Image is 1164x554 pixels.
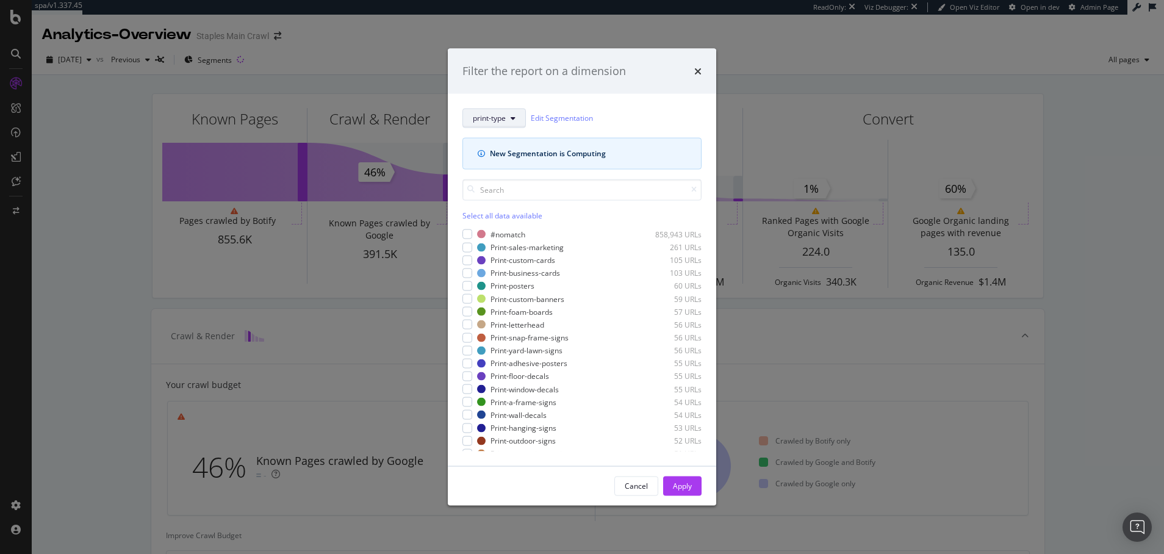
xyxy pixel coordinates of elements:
[642,281,702,291] div: 60 URLs
[625,481,648,491] div: Cancel
[642,255,702,265] div: 105 URLs
[642,268,702,278] div: 103 URLs
[462,137,702,169] div: info banner
[642,371,702,381] div: 55 URLs
[642,436,702,446] div: 52 URLs
[642,397,702,407] div: 54 URLs
[473,113,506,123] span: print-type
[462,63,626,79] div: Filter the report on a dimension
[490,229,525,239] div: #nomatch
[490,409,547,420] div: Print-wall-decals
[490,293,564,304] div: Print-custom-banners
[1123,513,1152,542] div: Open Intercom Messenger
[642,409,702,420] div: 54 URLs
[642,293,702,304] div: 59 URLs
[663,476,702,495] button: Apply
[490,281,534,291] div: Print-posters
[490,384,559,394] div: Print-window-decals
[490,306,553,317] div: Print-foam-boards
[490,242,564,253] div: Print-sales-marketing
[490,268,560,278] div: Print-business-cards
[642,384,702,394] div: 55 URLs
[642,333,702,343] div: 56 URLs
[490,319,544,329] div: Print-letterhead
[490,255,555,265] div: Print-custom-cards
[490,333,569,343] div: Print-snap-frame-signs
[490,397,556,407] div: Print-a-frame-signs
[642,319,702,329] div: 56 URLs
[642,345,702,356] div: 56 URLs
[490,423,556,433] div: Print-hanging-signs
[694,63,702,79] div: times
[490,371,549,381] div: Print-floor-decals
[642,448,702,459] div: 51 URLs
[642,229,702,239] div: 858,943 URLs
[490,148,686,159] div: New Segmentation is Computing
[531,112,593,124] a: Edit Segmentation
[462,210,702,220] div: Select all data available
[642,306,702,317] div: 57 URLs
[490,436,556,446] div: Print-outdoor-signs
[448,49,716,506] div: modal
[490,448,574,459] div: Print-magnetic-car-signs
[642,423,702,433] div: 53 URLs
[462,108,526,128] button: print-type
[462,179,702,200] input: Search
[490,345,562,356] div: Print-yard-lawn-signs
[642,242,702,253] div: 261 URLs
[614,476,658,495] button: Cancel
[642,358,702,369] div: 55 URLs
[673,481,692,491] div: Apply
[490,358,567,369] div: Print-adhesive-posters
